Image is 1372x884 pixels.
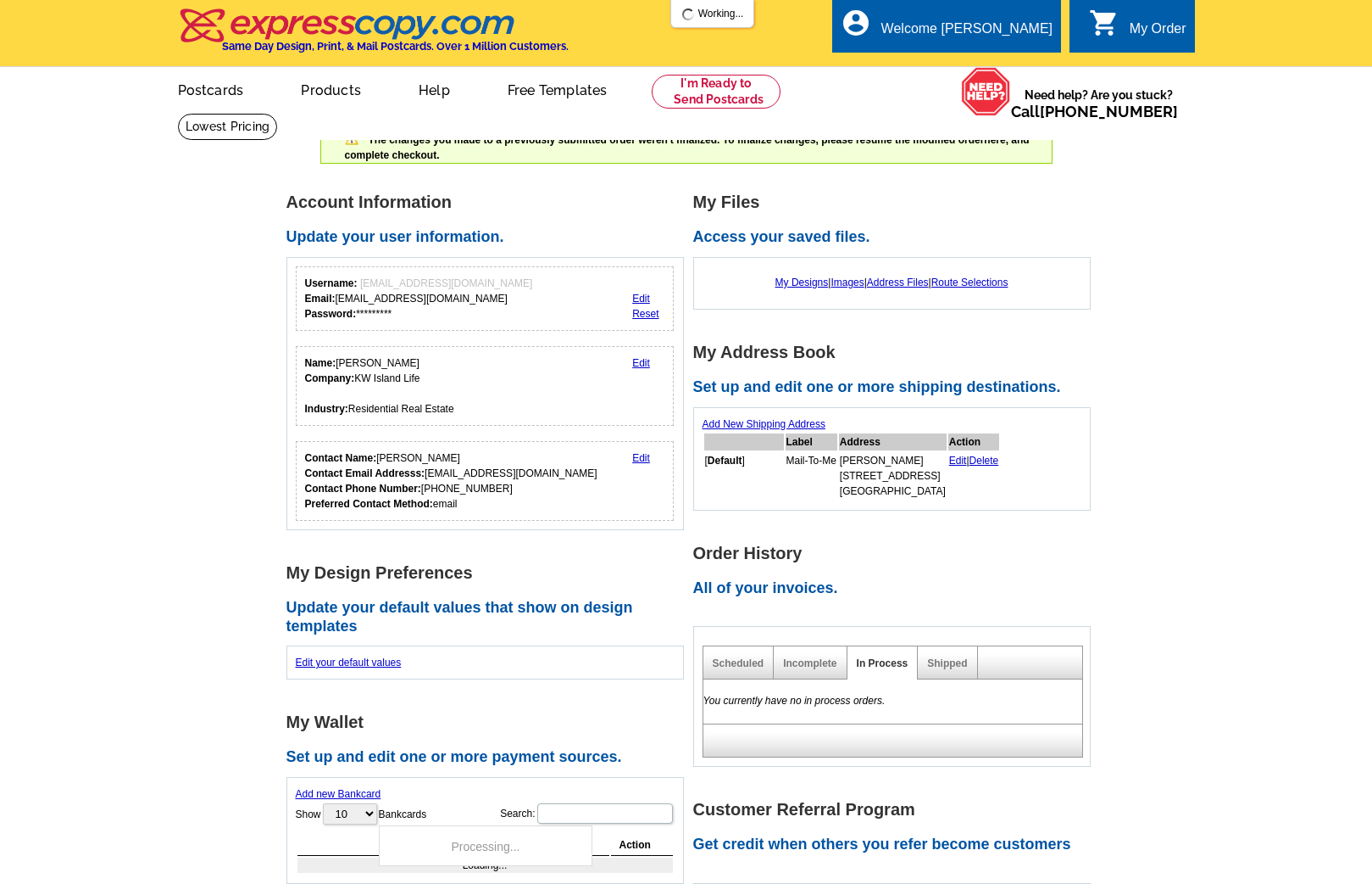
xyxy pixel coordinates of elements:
select: ShowBankcards [323,803,377,825]
em: You currently have no in process orders. [703,695,886,707]
a: Delete [969,455,999,467]
b: Default [708,455,742,467]
a: here [984,134,1005,146]
td: Mail-To-Me [786,452,837,500]
i: shopping_cart [1089,8,1119,38]
strong: Name: [305,357,336,369]
a: Reset [632,308,658,320]
strong: Contact Phone Number: [305,483,421,495]
h1: Order History [693,545,1100,562]
strong: Preferred Contact Method: [305,498,433,510]
h1: My Wallet [286,713,693,731]
a: shopping_cart My Order [1089,19,1186,40]
h4: Same Day Design, Print, & Mail Postcards. Over 1 Million Customers. [222,40,569,53]
td: [ ] [704,452,784,500]
span: Need help? Are you stuck? [1011,87,1186,120]
a: In Process [857,657,908,669]
a: Address Files [867,277,929,288]
a: Edit your default values [296,657,402,669]
h2: Set up and edit one or more payment sources. [286,748,693,767]
strong: Contact Email Addresss: [305,467,425,479]
h1: My Files [693,193,1100,211]
span: Call [1011,103,1178,120]
a: Help [392,69,477,109]
h2: Get credit when others you refer become customers [693,836,1100,854]
a: Scheduled [713,657,764,669]
th: Address [839,434,947,450]
a: Shipped [927,657,967,669]
a: Edit [632,357,650,369]
a: Edit [632,293,650,305]
h2: Access your saved files. [693,228,1100,247]
div: My Order [1130,21,1186,45]
a: [PHONE_NUMBER] [1040,103,1178,120]
a: Edit [949,455,967,467]
td: [PERSON_NAME] [STREET_ADDRESS] [GEOGRAPHIC_DATA] [839,452,947,500]
h1: My Design Preferences [286,564,693,582]
div: Who should we contact regarding order issues? [296,441,675,521]
strong: Industry: [305,403,348,415]
div: | | | [703,266,1081,299]
span: [EMAIL_ADDRESS][DOMAIN_NAME] [360,277,532,289]
th: Action [611,835,673,856]
div: Your login information. [296,266,675,331]
strong: Username: [305,277,358,289]
strong: Email: [305,293,336,305]
div: [PERSON_NAME] KW Island Life Residential Real Estate [305,355,454,417]
a: Free Templates [480,69,635,109]
h2: All of your invoices. [693,579,1100,598]
a: Products [274,69,388,109]
a: Incomplete [783,657,836,669]
input: Search: [537,803,673,824]
strong: Contact Name: [305,452,377,464]
td: Loading... [297,858,673,873]
label: Search: [500,802,674,825]
td: | [948,452,1000,500]
a: Images [830,277,864,288]
h2: Update your default values that show on design templates [286,599,693,635]
div: Welcome [PERSON_NAME] [881,21,1053,45]
h2: Set up and edit one or more shipping destinations. [693,378,1100,397]
a: Same Day Design, Print, & Mail Postcards. Over 1 Million Customers. [178,20,569,53]
label: Show Bankcards [296,802,427,826]
div: [PERSON_NAME] [EMAIL_ADDRESS][DOMAIN_NAME] [PHONE_NUMBER] email [305,450,597,512]
h1: My Address Book [693,344,1100,361]
a: Add new Bankcard [296,788,381,800]
a: Add New Shipping Address [703,418,825,430]
strong: Password: [305,308,357,320]
th: Action [948,434,1000,450]
a: Postcards [151,69,271,109]
h2: Update your user information. [286,228,693,247]
a: Edit [632,452,650,464]
i: account_circle [841,8,871,38]
a: My Designs [775,277,829,288]
strong: Company: [305,372,355,384]
div: Your personal details. [296,346,675,426]
th: Label [786,434,837,450]
h1: Account Information [286,193,693,211]
div: Processing... [379,825,592,866]
img: help [961,67,1011,116]
img: loading... [681,8,695,21]
a: Route Selections [931,277,1008,288]
h1: Customer Referral Program [693,801,1100,819]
